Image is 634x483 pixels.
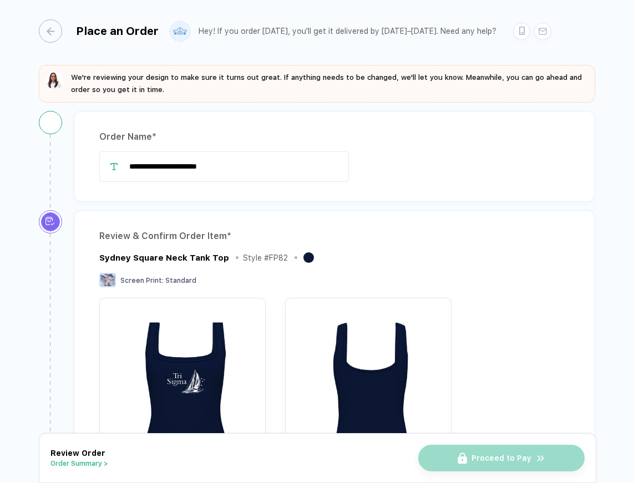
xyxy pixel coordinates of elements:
[170,22,190,41] img: user profile
[105,303,260,459] img: 75c4d9ca-225f-4eb8-a27a-b916644027f3_nt_front_1753130725183.jpg
[71,73,582,94] span: We're reviewing your design to make sure it turns out great. If anything needs to be changed, we'...
[50,460,108,467] button: Order Summary >
[99,227,570,245] div: Review & Confirm Order Item
[50,449,105,457] span: Review Order
[99,253,229,263] div: Sydney Square Neck Tank Top
[99,128,570,146] div: Order Name
[99,273,116,287] img: Screen Print
[199,27,496,36] div: Hey! If you order [DATE], you'll get it delivered by [DATE]–[DATE]. Need any help?
[243,253,288,262] div: Style # FP82
[165,277,196,284] span: Standard
[45,72,589,96] button: We're reviewing your design to make sure it turns out great. If anything needs to be changed, we'...
[45,72,63,89] img: sophie
[120,277,164,284] span: Screen Print :
[291,303,446,459] img: 75c4d9ca-225f-4eb8-a27a-b916644027f3_nt_back_1753130725185.jpg
[76,24,159,38] div: Place an Order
